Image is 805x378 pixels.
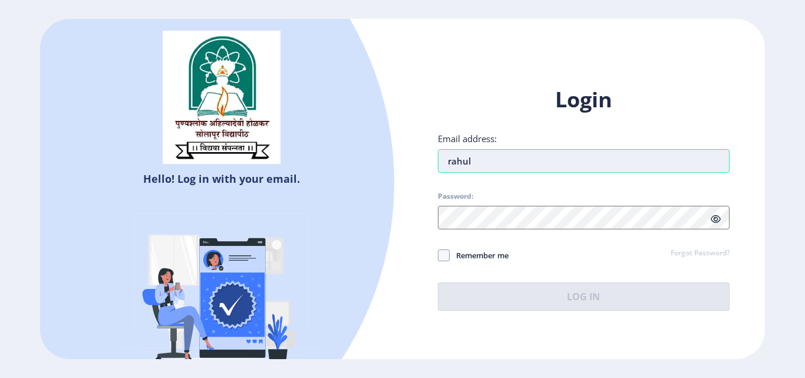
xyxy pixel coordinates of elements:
[438,86,730,114] h1: Login
[438,149,730,173] input: Email address
[163,31,281,164] img: sulogo.png
[438,133,497,144] label: Email address:
[438,192,473,201] label: Password:
[438,282,730,311] button: Log In
[450,248,509,262] span: Remember me
[671,248,730,259] a: Forgot Password?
